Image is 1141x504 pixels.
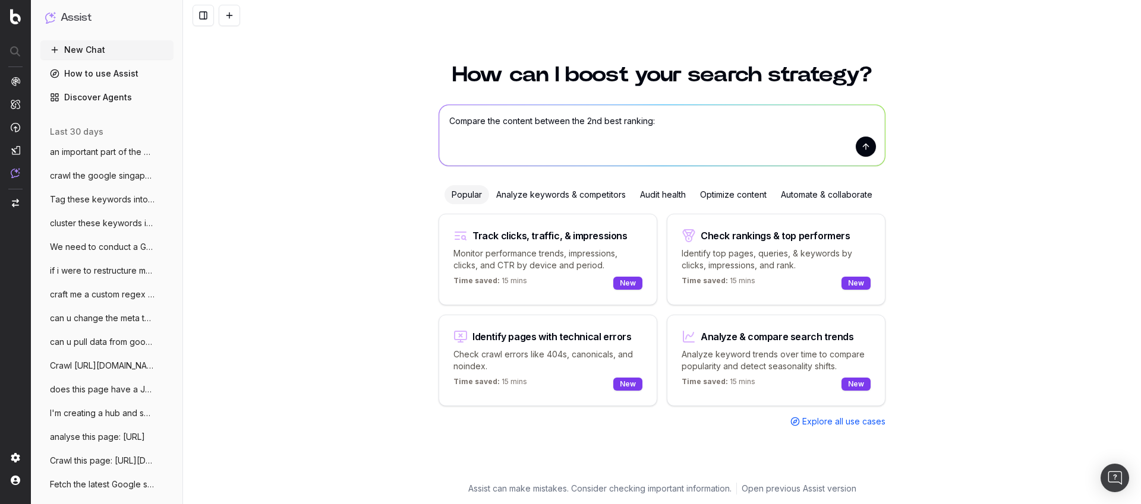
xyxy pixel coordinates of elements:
button: can u change the meta tags for my homepa [40,309,174,328]
button: We need to conduct a Generic keyword aud [40,237,174,256]
span: We need to conduct a Generic keyword aud [50,241,155,253]
p: Analyze keyword trends over time to compare popularity and detect seasonality shifts. [682,348,871,372]
div: Optimize content [693,185,774,204]
a: Explore all use cases [790,416,885,427]
img: Studio [11,145,20,155]
button: crawl the google singapore organic searc [40,166,174,185]
p: 15 mins [453,276,527,290]
a: How to use Assist [40,64,174,83]
span: Crawl this page: [URL][DOMAIN_NAME] [50,455,155,467]
button: Fetch the latest Google search rankings [40,475,174,494]
h1: How can I boost your search strategy? [439,64,885,85]
img: Intelligence [11,99,20,109]
textarea: Compare the content between the 2nd best ranking: [439,105,885,166]
span: an important part of the campaign is the [50,146,155,158]
h1: Assist [61,9,92,26]
button: New Chat [40,40,174,59]
div: Open Intercom Messenger [1101,464,1129,492]
span: Fetch the latest Google search rankings [50,478,155,490]
div: New [613,378,642,391]
button: Assist [45,9,169,26]
span: cluster these keywords into different ta [50,217,155,229]
button: an important part of the campaign is the [40,142,174,161]
span: Explore all use cases [802,416,885,427]
img: Assist [45,12,56,23]
div: New [841,378,871,391]
button: craft me a custom regex formula on GSC f [40,285,174,304]
img: My account [11,476,20,485]
button: Tag these keywords into these tags accor [40,190,174,209]
button: cluster these keywords into different ta [40,214,174,233]
p: Monitor performance trends, impressions, clicks, and CTR by device and period. [453,248,642,271]
span: Crawl [URL][DOMAIN_NAME] [50,360,155,372]
span: Time saved: [453,276,500,285]
span: can u pull data from google search conso [50,336,155,348]
p: 15 mins [453,377,527,391]
button: Crawl this page: [URL][DOMAIN_NAME] [40,451,174,470]
div: Check rankings & top performers [701,231,850,240]
div: Track clicks, traffic, & impressions [472,231,628,240]
div: New [841,277,871,290]
span: last 30 days [50,126,103,138]
img: Switch project [12,199,19,207]
div: New [613,277,642,290]
p: Identify top pages, queries, & keywords by clicks, impressions, and rank. [682,248,871,271]
span: analyse this page: [URL] [50,431,145,443]
p: 15 mins [682,276,755,290]
img: Setting [11,453,20,462]
span: can u change the meta tags for my homepa [50,312,155,324]
div: Analyze keywords & competitors [489,185,633,204]
button: I'm creating a hub and spoke content fra [40,404,174,423]
span: Time saved: [453,377,500,386]
div: Automate & collaborate [774,185,880,204]
button: does this page have a JS redirect? https [40,380,174,399]
span: I'm creating a hub and spoke content fra [50,407,155,419]
img: Botify logo [10,9,21,24]
p: Assist can make mistakes. Consider checking important information. [468,483,732,495]
span: Time saved: [682,276,728,285]
img: Assist [11,168,20,178]
button: if i were to restructure my prepaid land [40,261,174,280]
a: Open previous Assist version [742,483,856,495]
img: Activation [11,122,20,132]
span: crawl the google singapore organic searc [50,170,155,182]
span: does this page have a JS redirect? https [50,383,155,395]
span: Tag these keywords into these tags accor [50,194,155,205]
button: Crawl [URL][DOMAIN_NAME] [40,356,174,375]
span: if i were to restructure my prepaid land [50,265,155,277]
div: Popular [445,185,489,204]
span: Time saved: [682,377,728,386]
button: can u pull data from google search conso [40,332,174,351]
span: craft me a custom regex formula on GSC f [50,289,155,300]
div: Identify pages with technical errors [472,332,632,341]
button: analyse this page: [URL] [40,427,174,446]
p: 15 mins [682,377,755,391]
img: Analytics [11,77,20,86]
p: Check crawl errors like 404s, canonicals, and noindex. [453,348,642,372]
div: Audit health [633,185,693,204]
div: Analyze & compare search trends [701,332,854,341]
a: Discover Agents [40,88,174,107]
